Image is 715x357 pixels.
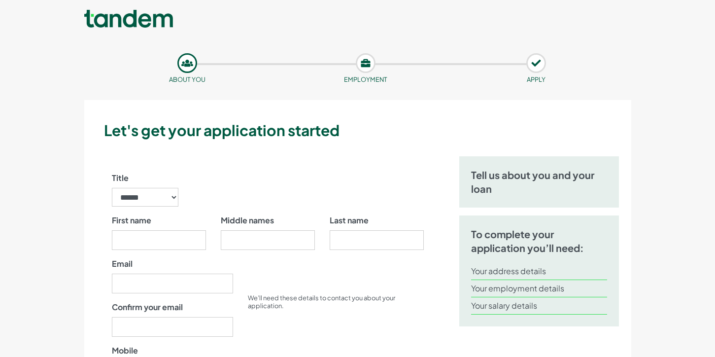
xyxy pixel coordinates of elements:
small: About you [169,75,205,83]
li: Your address details [471,263,608,280]
label: Middle names [221,214,274,226]
h3: Let's get your application started [104,120,627,141]
li: Your employment details [471,280,608,297]
label: Title [112,172,129,184]
li: Your salary details [471,297,608,315]
label: Mobile [112,345,138,357]
label: Confirm your email [112,301,183,313]
label: First name [112,214,151,226]
label: Last name [330,214,369,226]
small: Employment [344,75,387,83]
label: Email [112,258,133,270]
h5: To complete your application you’ll need: [471,227,608,255]
h5: Tell us about you and your loan [471,168,608,196]
small: APPLY [527,75,545,83]
small: We’ll need these details to contact you about your application. [248,294,395,310]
